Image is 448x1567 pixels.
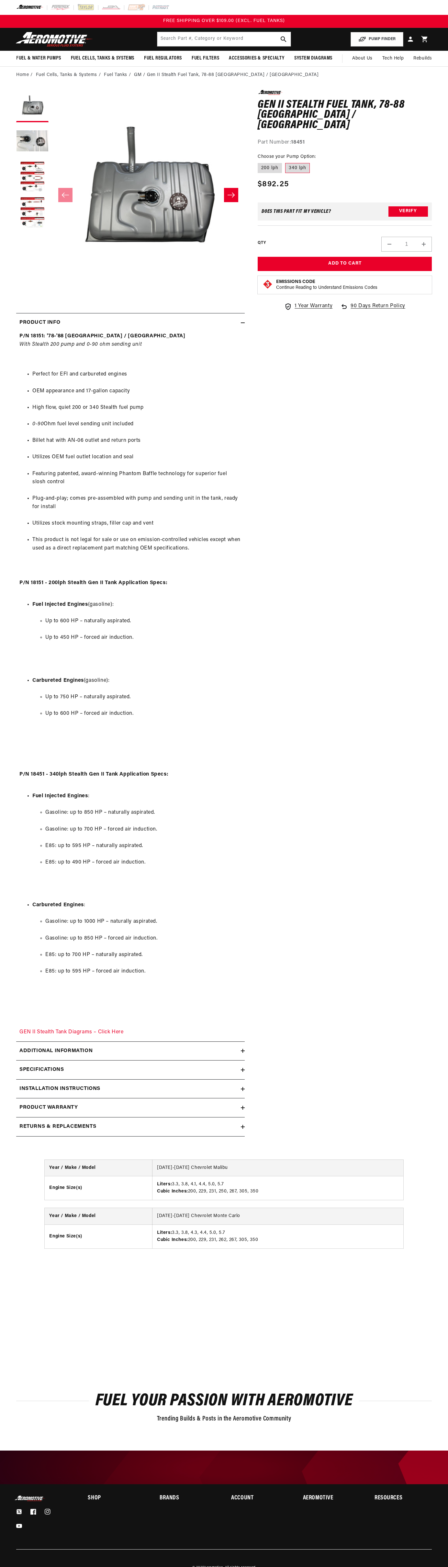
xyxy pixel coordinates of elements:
summary: Fuel Regulators [139,51,187,66]
button: Slide right [224,188,238,202]
li: Fuel Cells, Tanks & Systems [36,71,103,79]
span: 90 Days Return Policy [351,302,405,317]
li: Plug-and-play; comes pre-assembled with pump and sending unit in the tank, ready for install [32,495,241,511]
span: Fuel & Water Pumps [16,55,61,62]
button: Verify [388,206,428,217]
li: : [32,792,241,893]
summary: Product Info [16,313,245,332]
strong: Cubic Inches: [157,1189,188,1194]
summary: Rebuilds [409,51,437,66]
button: Load image 4 in gallery view [16,197,49,229]
td: 3.3, 3.8, 4.1, 4.4, 5.0, 5.7 200, 229, 231, 250, 267, 305, 350 [152,1176,403,1200]
label: QTY [258,240,266,246]
li: Up to 450 HP – forced air induction. [45,634,241,642]
label: 200 lph [258,163,282,173]
span: $892.25 [258,179,289,190]
input: Search by Part Number, Category or Keyword [157,32,291,46]
strong: Fuel Injected Engines [32,602,88,607]
li: (gasoline): [32,601,241,668]
span: Fuel Regulators [144,55,182,62]
img: Aeromotive [14,1496,46,1502]
span: Accessories & Specialty [229,55,285,62]
summary: Specifications [16,1061,245,1079]
button: Add to Cart [258,257,432,271]
strong: Fuel Injected Engines [32,793,88,799]
h1: Gen II Stealth Fuel Tank, 78-88 [GEOGRAPHIC_DATA] / [GEOGRAPHIC_DATA] [258,100,432,131]
span: Tech Help [382,55,404,62]
strong: Cubic Inches: [157,1237,188,1242]
summary: Aeromotive [303,1496,360,1501]
th: Engine Size(s) [45,1224,152,1248]
h2: Product warranty [19,1104,78,1112]
button: Emissions CodeContinue Reading to Understand Emissions Codes [276,279,377,291]
h2: Fuel Your Passion with Aeromotive [16,1393,432,1409]
a: Fuel Tanks [104,71,127,79]
summary: Returns & replacements [16,1117,245,1136]
span: System Diagrams [294,55,332,62]
summary: Tech Help [377,51,409,66]
li: Gen II Stealth Fuel Tank, 78-88 [GEOGRAPHIC_DATA] / [GEOGRAPHIC_DATA] [147,71,319,79]
summary: Resources [375,1496,431,1501]
summary: Product warranty [16,1098,245,1117]
h2: Product Info [19,319,60,327]
span: About Us [352,56,373,61]
legend: Choose your Pump Option: [258,153,317,160]
span: 1 Year Warranty [295,302,332,310]
a: About Us [347,51,377,66]
summary: Fuel & Water Pumps [11,51,66,66]
div: Does This part fit My vehicle? [262,209,331,214]
summary: Account [231,1496,288,1501]
li: Featuring patented, award-winning Phantom Baffle technology for superior fuel slosh control [32,470,241,486]
th: Year / Make / Model [45,1208,152,1224]
li: Gasoline: up to 700 HP – forced air induction. [45,825,241,834]
img: Emissions code [263,279,273,289]
summary: Shop [88,1496,145,1501]
button: Load image 2 in gallery view [16,125,49,158]
div: Part Number: [258,138,432,147]
img: Aeromotive [14,32,95,47]
span: Trending Builds & Posts in the Aeromotive Community [157,1416,291,1422]
li: E85: up to 490 HP – forced air induction. [45,858,241,867]
h2: Installation Instructions [19,1085,100,1093]
li: Billet hat with AN-06 outlet and return ports [32,437,241,445]
strong: P/N 18151: '78-'88 [GEOGRAPHIC_DATA] / [GEOGRAPHIC_DATA] [19,333,185,339]
a: 90 Days Return Policy [340,302,405,317]
summary: Brands [160,1496,217,1501]
li: E85: up to 595 HP – forced air induction. [45,967,241,976]
a: Home [16,71,29,79]
strong: P/N 18451 - 340lph Stealth Gen II Tank Application Specs: [19,772,168,777]
li: OEM appearance and 17-gallon capacity [32,387,241,396]
li: E85: up to 700 HP – naturally aspirated. [45,951,241,959]
strong: Emissions Code [276,279,315,284]
em: With Stealth 200 pump and 0-90 ohm sending unit [19,342,142,347]
li: (gasoline): [32,677,241,744]
li: Perfect for EFI and carbureted engines [32,370,241,379]
li: : [32,901,241,1002]
summary: Accessories & Specialty [224,51,289,66]
strong: Liters: [157,1182,172,1187]
li: This product is not legal for sale or use on emission-controlled vehicles except when used as a d... [32,536,241,552]
p: Continue Reading to Understand Emissions Codes [276,285,377,291]
h2: Specifications [19,1066,64,1074]
span: Fuel Cells, Tanks & Systems [71,55,134,62]
td: [DATE]-[DATE] Chevrolet Monte Carlo [152,1208,403,1224]
li: Gasoline: up to 850 HP – forced air induction. [45,934,241,943]
strong: 18451 [291,140,305,145]
li: E85: up to 595 HP – naturally aspirated. [45,842,241,850]
a: GEN II Stealth Tank Diagrams – Click Here [19,1029,124,1035]
span: Rebuilds [413,55,432,62]
summary: Installation Instructions [16,1080,245,1098]
media-gallery: Gallery Viewer [16,90,245,300]
em: 0-90 [32,421,44,427]
summary: Fuel Filters [187,51,224,66]
li: Utilizes stock mounting straps, filler cap and vent [32,519,241,528]
nav: breadcrumbs [16,71,432,79]
li: Up to 600 HP – forced air induction. [45,710,241,718]
strong: Carbureted Engines [32,678,84,683]
button: Slide left [58,188,73,202]
li: Utilizes OEM fuel outlet location and seal [32,453,241,462]
button: Load image 1 in gallery view [16,90,49,122]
